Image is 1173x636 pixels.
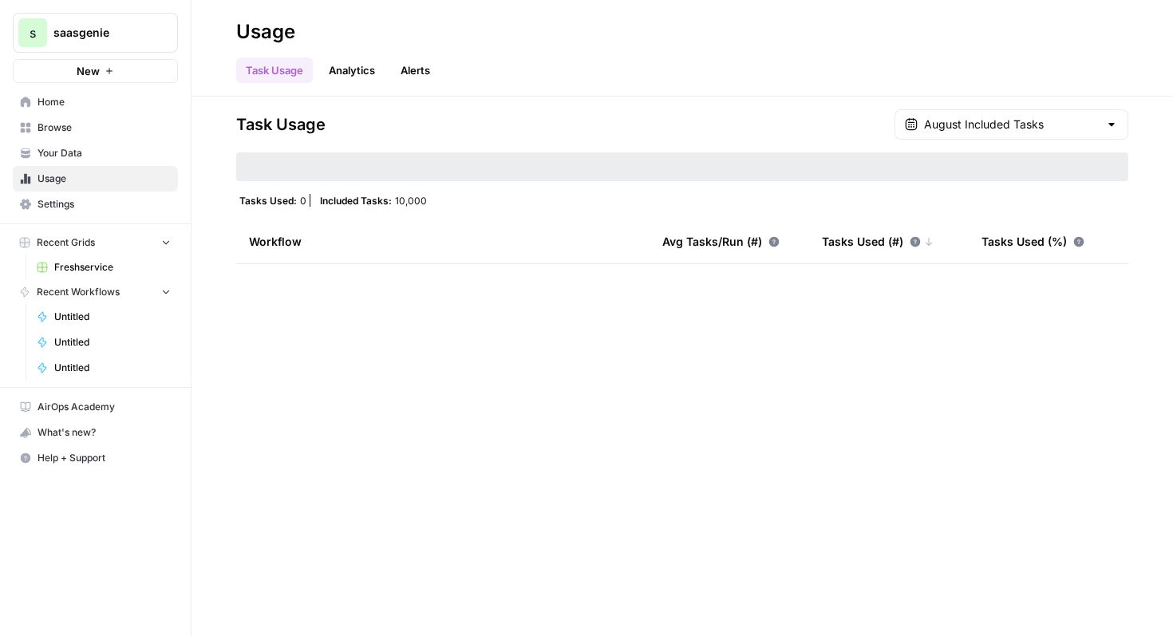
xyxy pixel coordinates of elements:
a: Untitled [30,330,178,355]
button: Help + Support [13,445,178,471]
a: Browse [13,115,178,140]
a: Task Usage [236,57,313,83]
span: Recent Grids [37,235,95,250]
a: Untitled [30,355,178,381]
div: Workflow [249,219,637,263]
span: Browse [38,120,171,135]
a: Your Data [13,140,178,166]
a: Usage [13,166,178,192]
span: Included Tasks: [320,194,392,207]
span: Untitled [54,335,171,350]
span: Recent Workflows [37,285,120,299]
button: Workspace: saasgenie [13,13,178,53]
button: Recent Grids [13,231,178,255]
span: Untitled [54,310,171,324]
span: Home [38,95,171,109]
a: Analytics [319,57,385,83]
span: saasgenie [53,25,150,41]
span: Tasks Used: [239,194,297,207]
span: s [30,23,36,42]
span: Settings [38,197,171,211]
input: August Included Tasks [924,117,1099,132]
button: Alerts [391,57,440,83]
span: 10,000 [395,194,427,207]
a: Home [13,89,178,115]
span: Task Usage [236,113,326,136]
span: Your Data [38,146,171,160]
button: New [13,59,178,83]
div: Avg Tasks/Run (#) [662,219,780,263]
span: AirOps Academy [38,400,171,414]
a: Settings [13,192,178,217]
a: Freshservice [30,255,178,280]
div: What's new? [14,421,177,444]
a: AirOps Academy [13,394,178,420]
span: Freshservice [54,260,171,275]
a: Untitled [30,304,178,330]
div: Tasks Used (%) [981,219,1084,263]
span: Untitled [54,361,171,375]
div: Usage [236,19,295,45]
button: What's new? [13,420,178,445]
span: New [77,63,100,79]
span: Usage [38,172,171,186]
div: Tasks Used (#) [822,219,934,263]
span: 0 [300,194,306,207]
button: Recent Workflows [13,280,178,304]
span: Help + Support [38,451,171,465]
